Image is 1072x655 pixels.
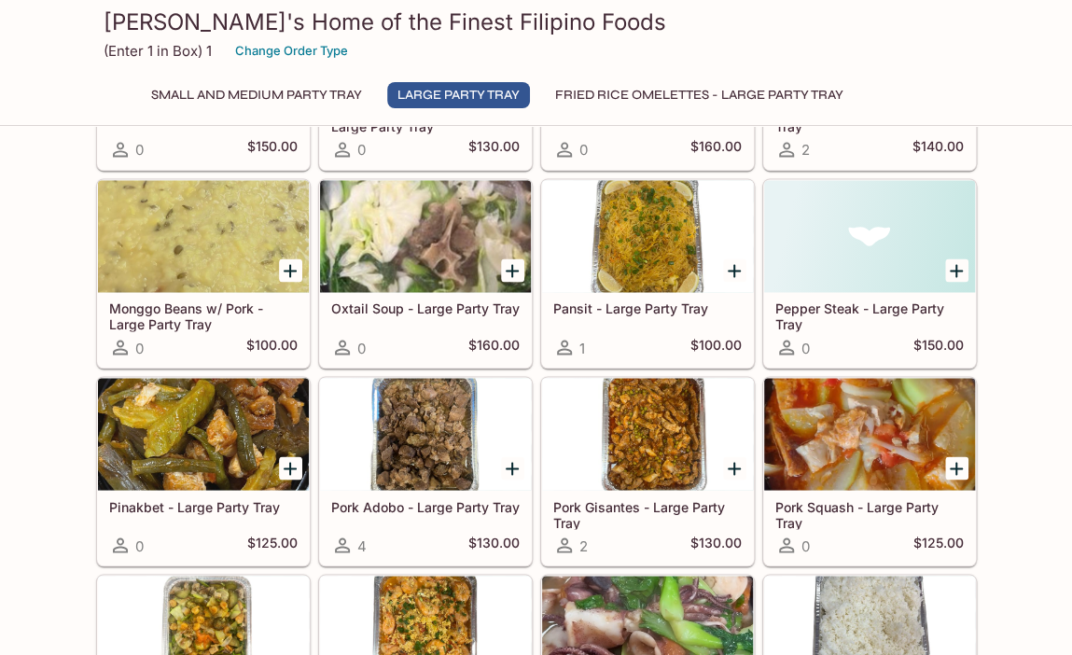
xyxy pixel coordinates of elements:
[541,377,754,565] a: Pork Gisantes - Large Party Tray2$130.00
[468,138,520,160] h5: $130.00
[247,534,298,556] h5: $125.00
[764,378,975,490] div: Pork Squash - Large Party Tray
[468,534,520,556] h5: $130.00
[723,258,746,282] button: Add Pansit - Large Party Tray
[135,141,144,159] span: 0
[763,377,976,565] a: Pork Squash - Large Party Tray0$125.00
[541,179,754,368] a: Pansit - Large Party Tray1$100.00
[545,82,854,108] button: Fried Rice Omelettes - Large Party Tray
[97,179,310,368] a: Monggo Beans w/ Pork - Large Party Tray0$100.00
[141,82,372,108] button: Small and Medium Party Tray
[331,300,520,316] h5: Oxtail Soup - Large Party Tray
[357,537,367,554] span: 4
[945,258,968,282] button: Add Pepper Steak - Large Party Tray
[801,537,810,554] span: 0
[319,377,532,565] a: Pork Adobo - Large Party Tray4$130.00
[279,456,302,480] button: Add Pinakbet - Large Party Tray
[98,378,309,490] div: Pinakbet - Large Party Tray
[579,537,588,554] span: 2
[246,336,298,358] h5: $100.00
[98,180,309,292] div: Monggo Beans w/ Pork - Large Party Tray
[801,339,810,356] span: 0
[357,141,366,159] span: 0
[579,339,585,356] span: 1
[247,138,298,160] h5: $150.00
[775,300,964,331] h5: Pepper Steak - Large Party Tray
[227,36,356,65] button: Change Order Type
[542,378,753,490] div: Pork Gisantes - Large Party Tray
[501,258,524,282] button: Add Oxtail Soup - Large Party Tray
[945,456,968,480] button: Add Pork Squash - Large Party Tray
[913,336,964,358] h5: $150.00
[690,534,742,556] h5: $130.00
[387,82,530,108] button: Large Party Tray
[912,138,964,160] h5: $140.00
[763,179,976,368] a: Pepper Steak - Large Party Tray0$150.00
[357,339,366,356] span: 0
[690,336,742,358] h5: $100.00
[553,300,742,316] h5: Pansit - Large Party Tray
[775,498,964,529] h5: Pork Squash - Large Party Tray
[801,141,810,159] span: 2
[109,300,298,331] h5: Monggo Beans w/ Pork - Large Party Tray
[320,180,531,292] div: Oxtail Soup - Large Party Tray
[109,498,298,514] h5: Pinakbet - Large Party Tray
[135,339,144,356] span: 0
[553,498,742,529] h5: Pork Gisantes - Large Party Tray
[501,456,524,480] button: Add Pork Adobo - Large Party Tray
[104,42,212,60] p: (Enter 1 in Box) 1
[97,377,310,565] a: Pinakbet - Large Party Tray0$125.00
[723,456,746,480] button: Add Pork Gisantes - Large Party Tray
[135,537,144,554] span: 0
[764,180,975,292] div: Pepper Steak - Large Party Tray
[331,498,520,514] h5: Pork Adobo - Large Party Tray
[279,258,302,282] button: Add Monggo Beans w/ Pork - Large Party Tray
[468,336,520,358] h5: $160.00
[320,378,531,490] div: Pork Adobo - Large Party Tray
[913,534,964,556] h5: $125.00
[579,141,588,159] span: 0
[319,179,532,368] a: Oxtail Soup - Large Party Tray0$160.00
[104,7,969,36] h3: [PERSON_NAME]'s Home of the Finest Filipino Foods
[690,138,742,160] h5: $160.00
[542,180,753,292] div: Pansit - Large Party Tray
